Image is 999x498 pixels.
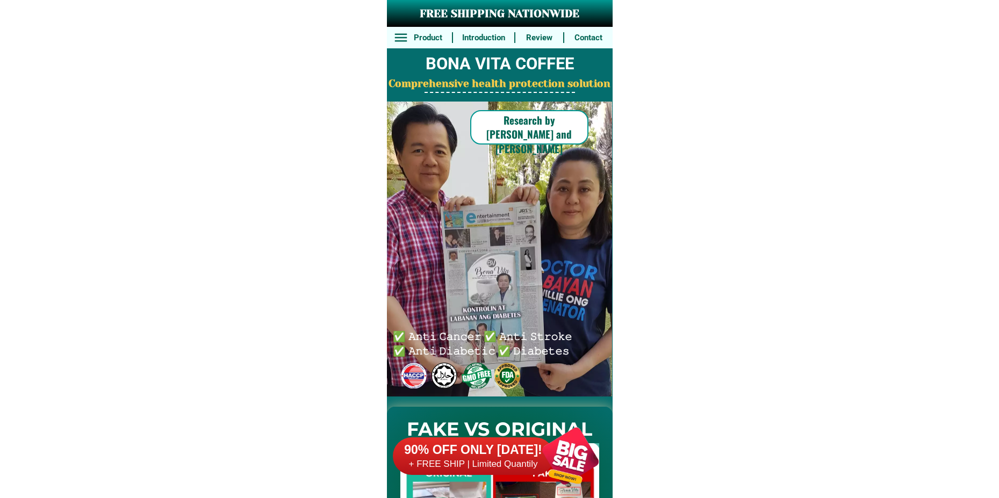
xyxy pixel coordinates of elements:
[570,32,607,44] h6: Contact
[458,32,508,44] h6: Introduction
[393,328,577,357] h6: ✅ 𝙰𝚗𝚝𝚒 𝙲𝚊𝚗𝚌𝚎𝚛 ✅ 𝙰𝚗𝚝𝚒 𝚂𝚝𝚛𝚘𝚔𝚎 ✅ 𝙰𝚗𝚝𝚒 𝙳𝚒𝚊𝚋𝚎𝚝𝚒𝚌 ✅ 𝙳𝚒𝚊𝚋𝚎𝚝𝚎𝚜
[387,52,613,77] h2: BONA VITA COFFEE
[393,458,554,470] h6: + FREE SHIP | Limited Quantily
[387,6,613,22] h3: FREE SHIPPING NATIONWIDE
[521,32,558,44] h6: Review
[409,32,446,44] h6: Product
[387,76,613,92] h2: Comprehensive health protection solution
[387,415,613,444] h2: FAKE VS ORIGINAL
[393,442,554,458] h6: 90% OFF ONLY [DATE]!
[470,113,588,156] h6: Research by [PERSON_NAME] and [PERSON_NAME]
